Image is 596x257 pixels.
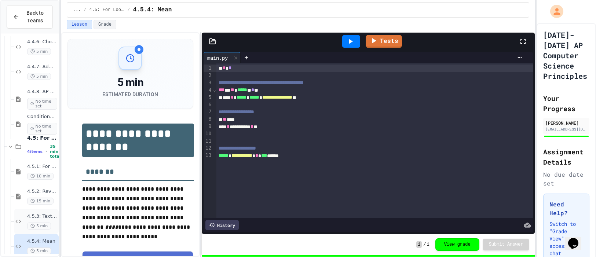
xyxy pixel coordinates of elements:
button: Back to Teams [7,5,53,29]
h2: Your Progress [543,93,589,114]
div: No due date set [543,170,589,188]
span: / [423,242,426,247]
div: 1 [204,65,213,72]
div: 3 [204,79,213,87]
span: 4.5.1: For Loops [27,164,57,170]
span: 4.5.3: Text Generator [27,213,57,220]
span: 5 min [27,48,51,55]
span: Back to Teams [24,9,47,25]
span: Conditional Exercise Problems [27,114,57,120]
div: 13 [204,152,213,159]
span: No time set [27,123,57,135]
span: 4.5.2: Review - For Loops [27,188,57,195]
span: 15 min [27,198,54,205]
div: 5 min [102,76,158,89]
span: 35 min total [50,144,61,159]
iframe: chat widget [565,228,589,250]
span: Fold line [213,87,216,93]
span: 4.5: For Loops [27,135,57,141]
span: 5 min [27,247,51,254]
h2: Assignment Details [543,147,589,167]
span: / [128,7,130,13]
div: [PERSON_NAME] [545,120,587,126]
span: 4.4.6: Choosing Lunch [27,39,57,45]
span: 4.5: For Loops [89,7,125,13]
div: main.py [204,54,231,62]
span: 5 min [27,223,51,230]
div: 8 [204,115,213,123]
span: 4.5.4: Mean [133,5,172,14]
button: Submit Answer [483,239,529,250]
div: 9 [204,123,213,130]
div: 7 [204,108,213,115]
button: Grade [94,20,116,29]
span: 4.4.8: AP Practice - If Statements [27,89,57,95]
span: 4 items [27,149,43,154]
span: 4.5.4: Mean [27,238,57,245]
span: Submit Answer [489,242,523,247]
button: View grade [435,238,479,251]
div: History [205,220,239,230]
span: / [84,7,86,13]
div: 10 [204,130,213,137]
div: My Account [542,3,565,20]
span: 5 min [27,73,51,80]
span: 4.4.7: Admission Fee [27,64,57,70]
h3: Need Help? [549,200,583,217]
span: 1 [416,241,422,248]
h1: [DATE]-[DATE] AP Computer Science Principles [543,30,589,81]
div: 12 [204,144,213,152]
span: • [45,148,47,154]
span: No time set [27,98,57,110]
button: Lesson [67,20,92,29]
span: 10 min [27,173,54,180]
div: 11 [204,137,213,145]
div: 6 [204,101,213,109]
div: [EMAIL_ADDRESS][DOMAIN_NAME] [545,126,587,132]
a: Tests [366,35,402,48]
div: 2 [204,72,213,79]
div: Estimated Duration [102,91,158,98]
div: 4 [204,87,213,94]
div: 5 [204,94,213,101]
span: ... [73,7,81,13]
span: 1 [427,242,429,247]
div: main.py [204,52,241,63]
